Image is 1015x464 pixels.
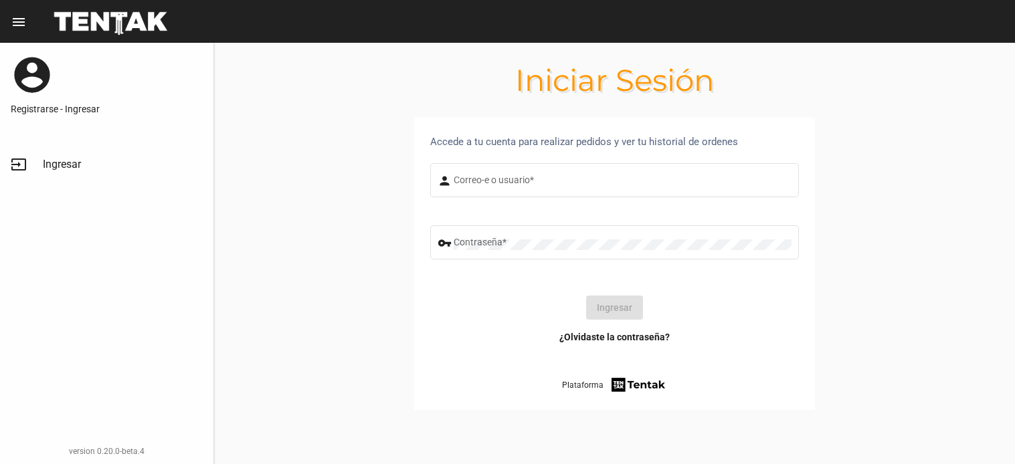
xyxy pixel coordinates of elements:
[11,14,27,30] mat-icon: menu
[11,156,27,172] mat-icon: input
[610,376,667,394] img: tentak-firm.png
[430,134,799,150] div: Accede a tu cuenta para realizar pedidos y ver tu historial de ordenes
[214,70,1015,91] h1: Iniciar Sesión
[438,173,454,189] mat-icon: person
[559,330,670,344] a: ¿Olvidaste la contraseña?
[562,376,667,394] a: Plataforma
[438,235,454,251] mat-icon: vpn_key
[11,102,203,116] a: Registrarse - Ingresar
[43,158,81,171] span: Ingresar
[11,53,54,96] mat-icon: account_circle
[562,378,604,392] span: Plataforma
[11,445,203,458] div: version 0.20.0-beta.4
[586,296,643,320] button: Ingresar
